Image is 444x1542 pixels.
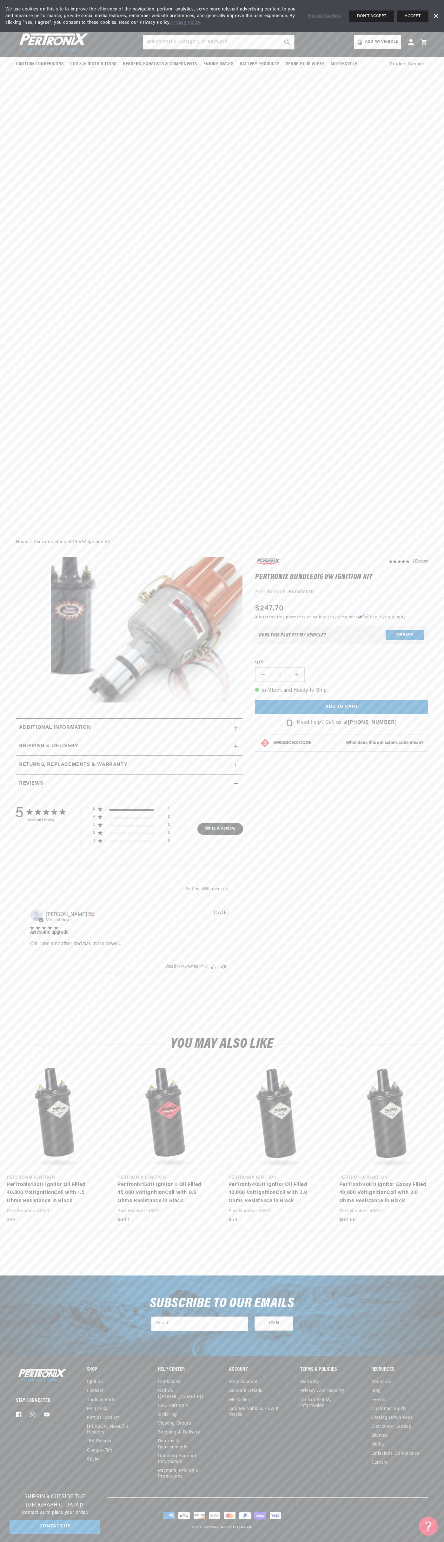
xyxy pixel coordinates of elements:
[203,1526,219,1529] a: PerTronix
[371,1387,381,1395] a: Blog
[371,1422,412,1431] a: Distributor Lookup
[93,806,96,812] div: 5
[283,57,328,72] summary: Spark Plug Wires
[170,20,201,25] a: Privacy Policy.
[280,35,294,49] button: search button
[255,700,428,714] button: Add to cart
[117,1181,209,1205] a: PerTronix45011 Ignitor II Oil Filled 45,000 VoltIgnitionCoil with 0.6 Ohms Resistance in Black
[371,1396,386,1405] a: Events
[390,57,428,72] summary: Product Support
[300,1396,357,1410] a: Do not sell my information
[5,6,299,26] span: We use cookies on this site to improve the efficiency of the navigation, perform analytics, serve...
[10,1509,100,1516] p: Contact us to place your order.
[93,830,96,836] div: 2
[93,838,170,846] div: 1 star by 0 reviews
[87,1455,100,1464] a: Spyke
[93,838,96,844] div: 1
[202,887,224,892] div: With media
[120,57,200,72] summary: Headers, Exhausts & Components
[227,963,229,969] div: 1
[229,1405,286,1419] a: Add My Vehicle: How It Works
[386,630,424,640] button: Verify
[10,1520,100,1534] a: Contact Us
[354,35,401,49] a: Add my vehicle
[297,719,397,727] p: Need help? Call us at
[87,1379,103,1387] a: Ignition
[16,719,242,737] summary: Additional information
[413,557,428,565] div: 1 Review
[200,57,236,72] summary: Engine Swaps
[236,57,283,72] summary: Battery Products
[332,616,340,619] span: $23
[87,1396,116,1405] a: Tools & Parts
[158,1401,188,1410] a: FAQ Pertronix
[10,1493,100,1509] h3: Shipping Outside the [GEOGRAPHIC_DATA]?
[331,61,357,68] span: Motorcycle
[346,741,423,745] strong: What does this emissions code mean?
[273,741,312,745] strong: EMISSIONS CODE
[19,724,91,732] h2: Additional information
[255,660,428,665] label: QTY
[255,574,428,580] h1: PerTronix Bundle016 VW Ignition Kit
[211,964,216,969] div: Vote up
[34,539,111,546] a: PerTronix Bundle016 VW Ignition Kit
[158,1428,200,1437] a: Shipping & Delivery
[168,814,170,822] div: 0
[197,823,243,835] button: Write A Review
[229,1181,320,1205] a: PerTronix40511 Ignitor Oil Filled 40,000 VoltIgnitionCoil with 3.0 Ohms Resistance in Black
[27,818,65,822] div: Based on 1 review
[371,1379,391,1387] a: About Us
[158,1437,210,1452] a: Returns & Replacements
[93,814,170,822] div: 4 star by 0 reviews
[371,1431,388,1440] a: Sitemap
[212,911,229,916] div: [DATE]
[16,1367,67,1383] img: Pertronix
[371,1449,420,1458] a: Emissions compliance
[221,1526,252,1529] small: All rights reserved.
[123,61,197,68] span: Headers, Exhausts & Components
[16,31,89,53] img: Pertronix
[365,39,398,45] span: Add my vehicle
[93,806,170,814] div: 5 star by 1 reviews
[93,814,96,820] div: 4
[255,1316,293,1331] button: Subscribe
[158,1387,210,1401] a: Call Us ([PHONE_NUMBER])
[158,1379,182,1387] a: Contact us
[390,61,425,68] span: Product Support
[93,822,170,830] div: 3 star by 0 reviews
[255,687,428,695] p: In-Stock and Ready to Ship
[255,588,428,596] div: Part Number:
[158,1419,191,1428] a: Viewing Orders
[168,830,170,838] div: 0
[16,539,28,546] a: Home
[16,737,242,755] summary: Shipping & Delivery
[349,10,394,22] button: DON'T ACCEPT
[192,1526,220,1529] small: © 2025 .
[150,1298,295,1310] h3: Subscribe to our emails
[30,926,69,930] div: 5 star rating out of 5 stars
[87,1422,139,1437] a: [PERSON_NAME]'s Headers
[259,633,326,638] div: Does This part fit My vehicle?
[30,930,69,935] div: Awesome upgrade
[358,614,369,619] span: Affirm
[16,1038,428,1050] h2: You may also like
[87,1405,107,1413] a: PerTronix
[370,616,406,619] a: See if you qualify - Learn more about Affirm Financing (opens in modal)
[308,13,341,19] a: Manage Cookies
[371,1413,413,1422] a: Catalog Downloads
[16,539,428,546] nav: breadcrumbs
[158,1452,210,1466] a: Updating Account Information
[19,761,127,769] h2: Returns, Replacements & Warranty
[67,57,120,72] summary: Coils & Distributors
[221,963,226,969] div: Vote down
[185,887,229,892] button: Sort by:With media
[16,557,242,706] media-gallery: Gallery Viewer
[217,964,219,969] div: 1
[16,61,64,68] span: Ignition Conversions
[16,774,242,793] summary: Reviews
[273,740,423,746] button: EMISSIONS CODEWhat does this emissions code mean?
[16,756,242,774] summary: Returns, Replacements & Warranty
[19,793,239,1009] div: customer reviews
[87,1413,119,1422] a: Patriot Exhaust
[348,720,397,725] strong: [PHONE_NUMBER]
